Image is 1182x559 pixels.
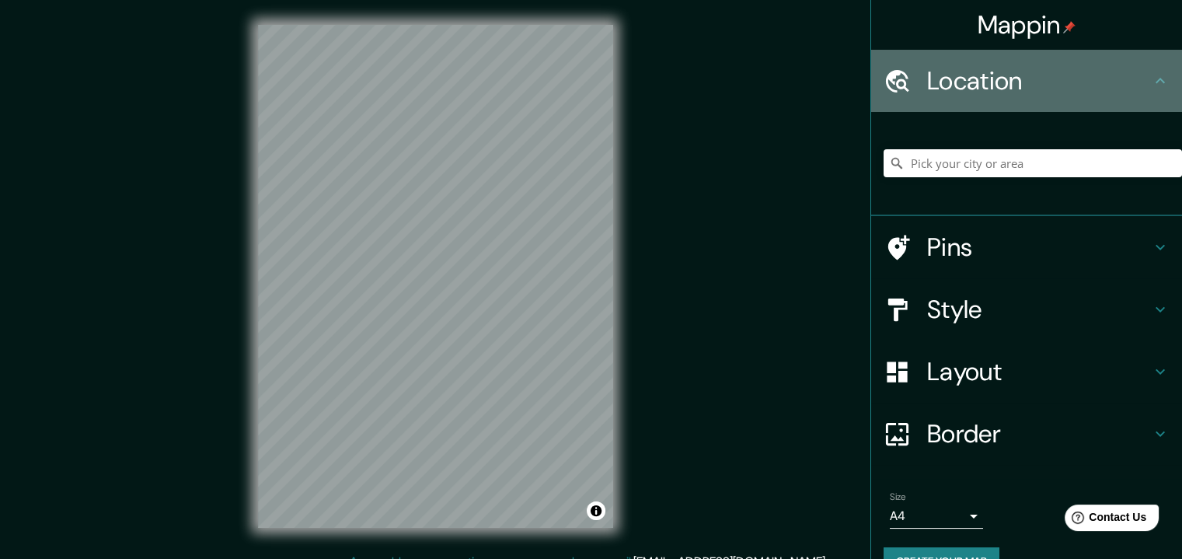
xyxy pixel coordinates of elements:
[978,9,1076,40] h4: Mappin
[927,65,1151,96] h4: Location
[1063,21,1076,33] img: pin-icon.png
[890,491,906,504] label: Size
[927,356,1151,387] h4: Layout
[587,501,605,520] button: Toggle attribution
[258,25,613,528] canvas: Map
[927,418,1151,449] h4: Border
[871,50,1182,112] div: Location
[871,278,1182,341] div: Style
[871,341,1182,403] div: Layout
[871,216,1182,278] div: Pins
[1044,498,1165,542] iframe: Help widget launcher
[884,149,1182,177] input: Pick your city or area
[871,403,1182,465] div: Border
[927,232,1151,263] h4: Pins
[927,294,1151,325] h4: Style
[890,504,983,529] div: A4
